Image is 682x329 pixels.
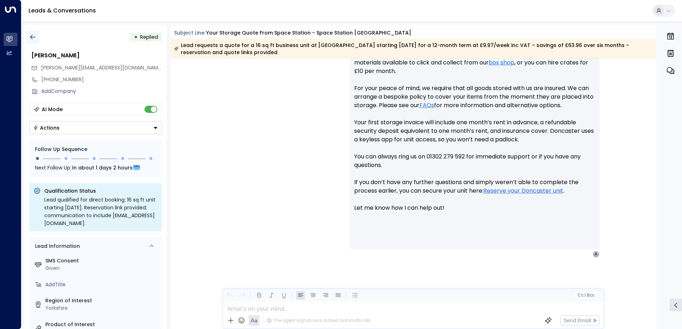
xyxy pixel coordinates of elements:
[584,293,586,298] span: |
[134,31,138,43] div: •
[29,121,162,134] div: Button group with a nested menu
[31,51,162,60] div: [PERSON_NAME]
[577,293,594,298] span: Cc Bcc
[41,76,162,83] div: [PHONE_NUMBER]
[29,121,162,134] button: Actions
[72,164,133,172] span: In about 1 days 2 hours
[206,29,411,37] div: Your storage quote from Space Station - Space Station [GEOGRAPHIC_DATA]
[140,33,158,41] span: Replied
[174,42,652,56] div: Lead requests a quote for a 16 sq ft business unit at [GEOGRAPHIC_DATA] starting [DATE] for a 12-...
[45,297,159,304] label: Region of Interest
[592,251,600,258] div: A
[41,64,162,72] span: andy_downie@hotmail.co.uk
[574,292,597,299] button: Cc|Bcc
[45,281,159,288] div: AddTitle
[41,64,163,71] span: [PERSON_NAME][EMAIL_ADDRESS][DOMAIN_NAME]
[45,321,159,328] label: Product of Interest
[35,146,156,153] div: Follow Up Sequence
[419,101,434,110] a: FAQs
[33,125,60,131] div: Actions
[267,317,371,324] div: The agent signature is added automatically
[35,164,156,172] div: Next Follow Up:
[238,291,246,300] button: Redo
[45,304,159,312] div: Yorkshire
[225,291,234,300] button: Undo
[32,242,80,250] div: Lead Information
[45,257,159,265] label: SMS Consent
[483,187,563,195] a: Reserve your Doncaster unit
[41,88,162,95] div: AddCompany
[174,29,205,36] span: Subject Line:
[45,265,159,272] div: Given
[42,106,63,113] div: AI Mode
[44,196,158,227] div: Lead qualified for direct booking: 16 sq ft unit starting [DATE]. Reservation link provided; comm...
[489,58,514,67] a: box shop
[29,6,96,15] a: Leads & Conversations
[44,187,158,194] p: Qualification Status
